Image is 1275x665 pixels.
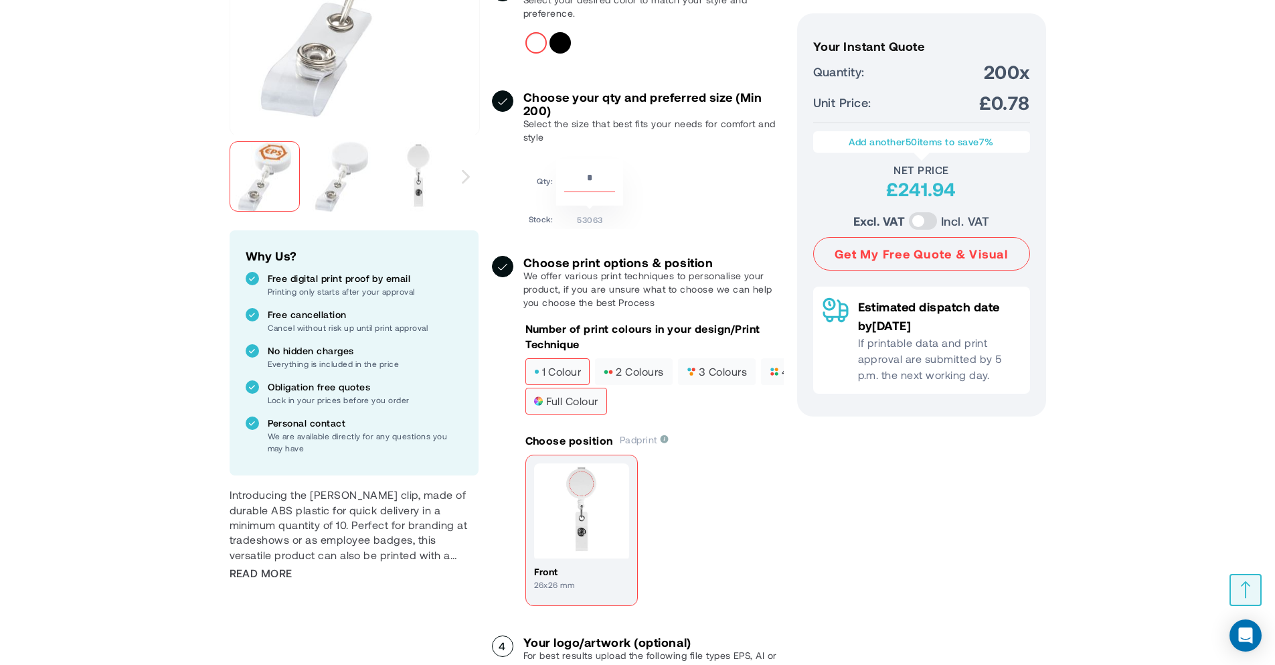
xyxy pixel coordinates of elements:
p: Cancel without risk up until print approval [268,321,462,334]
div: Next [453,135,478,218]
p: Everything is included in the price [268,358,462,370]
label: Excl. VAT [853,212,905,230]
img: 11808802_pp_y1_tgk5ng4y1wt97aws.jpg [230,141,300,212]
h2: Why Us? [246,246,462,265]
button: Get My Free Quote & Visual [813,237,1030,271]
h3: Your logo/artwork (optional) [523,636,784,649]
p: Estimated dispatch date by [858,297,1021,335]
div: £241.94 [813,177,1030,201]
p: 26x26 mm [534,579,629,591]
h3: Your Instant Quote [813,40,1030,53]
label: Incl. VAT [941,212,989,230]
p: We offer various print techniques to personalise your product, if you are unsure what to choose w... [523,269,784,309]
p: Personal contact [268,417,462,430]
span: full colour [534,396,598,406]
div: Net Price [813,163,1030,177]
p: Select the size that best fits your needs for comfort and style [523,117,784,144]
span: [DATE] [872,318,911,333]
span: Read More [230,566,292,581]
div: White [525,32,547,54]
h3: Choose your qty and preferred size (Min 200) [523,90,784,117]
span: 3 colours [687,367,747,376]
span: 7% [979,136,994,147]
div: Open Intercom Messenger [1229,619,1262,652]
p: Number of print colours in your design/Print Technique [525,321,784,352]
td: Stock: [529,209,554,226]
span: £0.78 [979,90,1029,115]
h4: front [534,565,629,579]
p: Obligation free quotes [268,380,462,394]
span: Padprint [620,434,669,445]
div: Introducing the [PERSON_NAME] clip, made of durable ABS plastic for quick delivery in a minimum q... [230,488,479,563]
p: Free digital print proof by email [268,272,462,285]
p: If printable data and print approval are submitted by 5 p.m. the next working day. [858,335,1021,383]
span: 1 colour [534,367,582,376]
p: Printing only starts after your approval [268,285,462,297]
img: 11808802_hcqhqohtfsaeegdk.jpg [307,141,377,212]
span: 200x [984,60,1030,84]
span: 2 colours [604,367,663,376]
div: Solid black [549,32,571,54]
p: Add another items to save [820,135,1023,149]
img: Print position front [534,463,629,559]
p: We are available directly for any questions you may have [268,430,462,454]
span: 50 [906,136,918,147]
img: 11808802_f1_txfpwimqb28oqfyy.jpg [384,141,454,212]
p: Lock in your prices before you order [268,394,462,406]
td: 53063 [556,209,623,226]
span: 4 colours [770,367,830,376]
img: Delivery [823,297,849,323]
td: Qty: [529,159,554,206]
p: Choose position [525,433,613,448]
p: No hidden charges [268,344,462,358]
p: Free cancellation [268,308,462,321]
span: Unit Price: [813,93,871,112]
span: Quantity: [813,62,865,81]
h3: Choose print options & position [523,256,784,269]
